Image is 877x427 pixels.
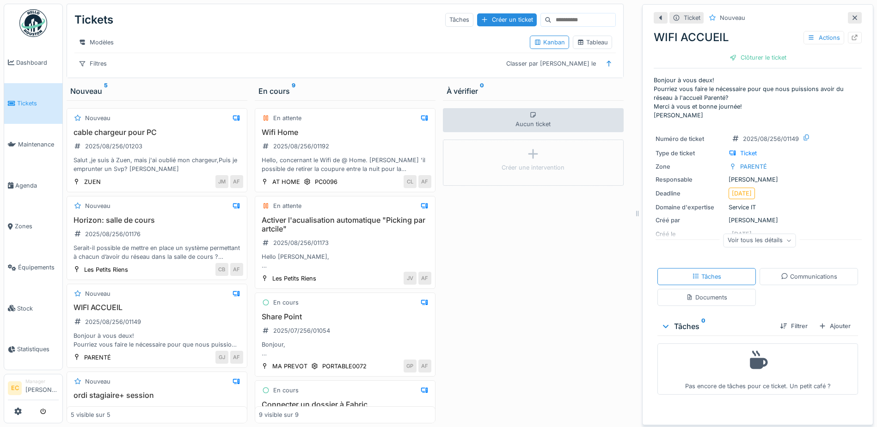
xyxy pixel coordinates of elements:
[743,134,799,143] div: 2025/08/256/01149
[71,156,243,173] div: Salut ,je suis à Zuen, mais j'ai oublié mon chargeur,Puis je emprunter un Svp? [PERSON_NAME]
[4,165,62,206] a: Agenda
[71,410,110,419] div: 5 visible sur 5
[215,175,228,188] div: JM
[8,381,22,395] li: EC
[661,321,773,332] div: Tâches
[654,29,862,46] div: WIFI ACCUEIL
[684,13,700,22] div: Ticket
[656,149,725,158] div: Type de ticket
[259,312,431,321] h3: Share Point
[272,177,300,186] div: AT HOME
[740,162,767,171] div: PARENTÉ
[215,351,228,364] div: GJ
[686,293,727,302] div: Documents
[85,377,110,386] div: Nouveau
[74,36,118,49] div: Modèles
[726,51,790,64] div: Clôturer le ticket
[259,128,431,137] h3: Wifi Home
[259,340,431,358] div: Bonjour, Des fichiers dans [GEOGRAPHIC_DATA] semblent être bloqués en mode actualisation. Les don...
[71,331,243,349] div: Bonjour à vous deux! Pourriez vous faire le nécessaire pour que nous puissions avoir du réseau à ...
[656,203,860,212] div: Service IT
[85,289,110,298] div: Nouveau
[663,348,852,390] div: Pas encore de tâches pour ce ticket. Un petit café ?
[259,156,431,173] div: Hello, concernant le Wifi de @ Home. [PERSON_NAME] 'il possible de retirer la coupure entre la nu...
[273,238,329,247] div: 2025/08/256/01173
[17,304,59,313] span: Stock
[74,8,113,32] div: Tickets
[273,114,301,122] div: En attente
[84,177,101,186] div: ZUEN
[4,329,62,370] a: Statistiques
[230,351,243,364] div: AF
[15,222,59,231] span: Zones
[71,303,243,312] h3: WIFI ACCUEIL
[272,274,316,283] div: Les Petits Riens
[273,201,301,210] div: En attente
[215,263,228,276] div: CB
[84,265,128,274] div: Les Petits Riens
[4,206,62,247] a: Zones
[230,175,243,188] div: AF
[18,263,59,272] span: Équipements
[418,360,431,372] div: AF
[17,99,59,108] span: Tickets
[4,124,62,165] a: Maintenance
[740,149,757,158] div: Ticket
[273,386,299,395] div: En cours
[418,272,431,285] div: AF
[656,216,860,225] div: [PERSON_NAME]
[4,42,62,83] a: Dashboard
[656,134,725,143] div: Numéro de ticket
[25,378,59,398] li: [PERSON_NAME]
[656,189,725,198] div: Deadline
[71,216,243,225] h3: Horizon: salle de cours
[4,83,62,124] a: Tickets
[259,400,431,409] h3: Connecter un dossier à Fabric
[480,85,484,97] sup: 0
[404,360,417,372] div: GP
[104,85,108,97] sup: 5
[85,317,141,326] div: 2025/08/256/01149
[85,405,141,414] div: 2025/08/256/01150
[654,76,862,120] p: Bonjour à vous deux! Pourriez vous faire le nécessaire pour que nous puissions avoir du réseau à ...
[259,252,431,270] div: Hello [PERSON_NAME], Encore une demande Power BI! Peux-tu activer l'actualisation automatique du ...
[18,140,59,149] span: Maintenance
[815,320,854,332] div: Ajouter
[443,108,624,132] div: Aucun ticket
[724,234,796,247] div: Voir tous les détails
[418,175,431,188] div: AF
[258,85,432,97] div: En cours
[781,272,837,281] div: Communications
[404,272,417,285] div: JV
[322,362,367,371] div: PORTABLE0072
[502,57,600,70] div: Classer par [PERSON_NAME] le
[720,13,745,22] div: Nouveau
[502,163,564,172] div: Créer une intervention
[74,57,111,70] div: Filtres
[273,298,299,307] div: En cours
[577,38,608,47] div: Tableau
[8,378,59,400] a: EC Manager[PERSON_NAME]
[4,247,62,288] a: Équipements
[85,230,141,238] div: 2025/08/256/01176
[71,391,243,400] h3: ordi stagiaire+ session
[292,85,295,97] sup: 9
[4,288,62,329] a: Stock
[84,353,111,362] div: PARENTÉ
[71,128,243,137] h3: cable chargeur pour PC
[447,85,620,97] div: À vérifier
[701,321,705,332] sup: 0
[315,177,337,186] div: PC0096
[803,31,844,44] div: Actions
[16,58,59,67] span: Dashboard
[656,203,725,212] div: Domaine d'expertise
[19,9,47,37] img: Badge_color-CXgf-gQk.svg
[25,378,59,385] div: Manager
[71,244,243,261] div: Serait-il possible de mettre en place un système permettant à chacun d’avoir du réseau dans la sa...
[477,13,537,26] div: Créer un ticket
[656,175,725,184] div: Responsable
[776,320,811,332] div: Filtrer
[85,142,142,151] div: 2025/08/256/01203
[17,345,59,354] span: Statistiques
[272,362,307,371] div: MA PREVOT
